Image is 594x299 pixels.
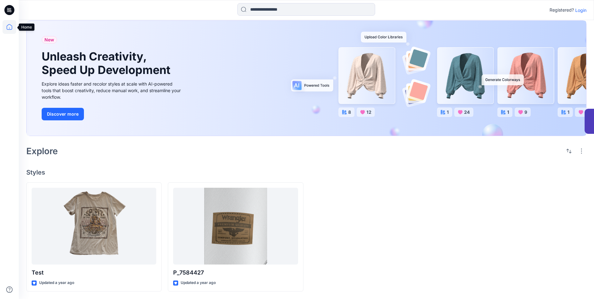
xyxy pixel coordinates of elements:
p: Registered? [550,6,574,14]
span: New [44,36,54,44]
h4: Styles [26,169,586,176]
p: Updated a year ago [181,280,216,286]
button: Discover more [42,108,84,120]
h2: Explore [26,146,58,156]
a: P_7584427 [173,188,298,265]
p: Login [575,7,586,13]
div: Explore ideas faster and recolor styles at scale with AI-powered tools that boost creativity, red... [42,81,183,100]
a: Test [32,188,156,265]
p: P_7584427 [173,268,298,277]
h1: Unleash Creativity, Speed Up Development [42,50,173,77]
p: Updated a year ago [39,280,74,286]
p: Test [32,268,156,277]
a: Discover more [42,108,183,120]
